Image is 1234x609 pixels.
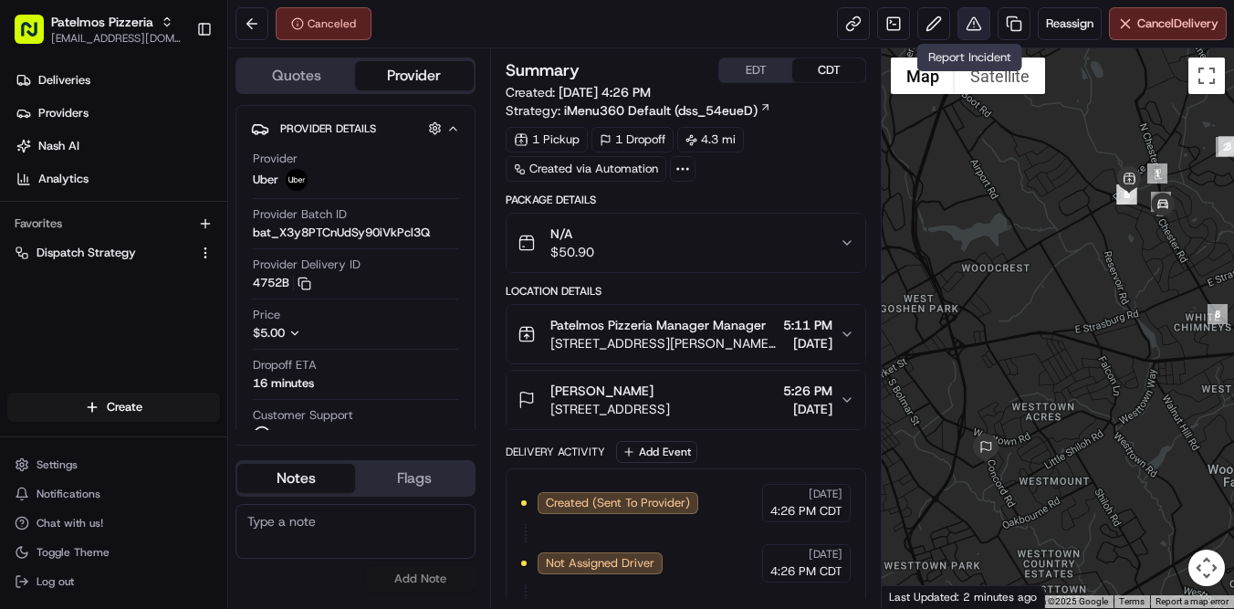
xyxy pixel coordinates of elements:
span: [DATE] [783,334,832,352]
span: Notifications [37,487,100,501]
a: Created via Automation [506,156,666,182]
div: 8 [1208,304,1228,324]
div: Report Incident [917,44,1022,71]
span: 5:26 PM [783,382,832,400]
span: $50.90 [550,243,594,261]
a: Nash AI [7,131,227,161]
div: Delivery Activity [506,445,605,459]
span: [DATE] [138,283,175,298]
button: Patelmos Pizzeria[EMAIL_ADDRESS][DOMAIN_NAME] [7,7,189,51]
span: [PERSON_NAME] [550,382,654,400]
a: iMenu360 Default (dss_54eueD) [564,101,771,120]
div: 16 minutes [253,375,314,392]
div: Location Details [506,284,867,299]
span: Nash AI [38,138,79,154]
div: 📗 [18,410,33,425]
img: 1736555255976-a54dd68f-1ca7-489b-9aae-adbdc363a1c4 [18,174,51,207]
input: Clear [47,118,301,137]
span: • [137,332,143,347]
div: Last Updated: 2 minutes ago [882,585,1045,608]
span: Chat with us! [37,516,103,530]
span: Knowledge Base [37,408,140,426]
div: 1 Pickup [506,127,588,152]
span: Analytics [38,171,89,187]
span: Pylon [182,453,221,467]
button: Map camera controls [1188,550,1225,586]
button: [EMAIL_ADDRESS][DOMAIN_NAME] [51,31,182,46]
a: Powered byPylon [129,452,221,467]
span: Uber [253,172,278,188]
span: Providers [38,105,89,121]
span: [DATE] 4:26 PM [559,84,651,100]
a: Report a map error [1156,596,1229,606]
span: Price [253,307,280,323]
button: Chat with us! [7,510,220,536]
button: Toggle Theme [7,540,220,565]
div: 1 [1147,163,1167,184]
span: Patelmos Pizzeria Manager Manager [550,316,766,334]
span: 4:26 PM CDT [770,563,842,580]
span: API Documentation [173,408,293,426]
div: 6 [1117,184,1137,205]
button: Provider [355,61,473,90]
button: EDT [719,58,792,82]
span: N/A [550,225,594,243]
span: Not Assigned Driver [546,555,654,572]
button: Show satellite imagery [955,58,1045,94]
span: $5.00 [253,325,285,341]
button: Dispatch Strategy [7,238,220,268]
a: Dispatch Strategy [15,245,191,261]
img: 1727276513143-84d647e1-66c0-4f92-a045-3c9f9f5dfd92 [38,174,71,207]
span: Deliveries [38,72,90,89]
span: Dropoff ETA [253,357,317,373]
button: Log out [7,569,220,594]
div: 4.3 mi [677,127,744,152]
button: Canceled [276,7,371,40]
a: 📗Knowledge Base [11,401,147,434]
button: Show street map [891,58,955,94]
button: [PERSON_NAME][STREET_ADDRESS]5:26 PM[DATE] [507,371,866,429]
div: 1 Dropoff [591,127,674,152]
button: 4752B [253,275,311,291]
span: Log out [37,574,74,589]
img: 1736555255976-a54dd68f-1ca7-489b-9aae-adbdc363a1c4 [37,333,51,348]
button: Create [7,393,220,422]
div: Start new chat [82,174,299,193]
img: uber-new-logo.jpeg [286,169,308,191]
span: 4:26 PM CDT [770,503,842,520]
span: [STREET_ADDRESS][PERSON_NAME][PERSON_NAME] [550,334,777,352]
span: [STREET_ADDRESS] [550,400,670,418]
a: 💻API Documentation [147,401,300,434]
div: Strategy: [506,101,771,120]
span: Provider [253,151,298,167]
span: Provider Batch ID [253,206,347,223]
span: [DATE] [783,400,832,418]
button: Quotes [237,61,355,90]
button: CancelDelivery [1109,7,1227,40]
button: Settings [7,452,220,478]
button: Toggle fullscreen view [1188,58,1225,94]
button: Start new chat [310,180,332,202]
img: Nash [18,18,55,55]
img: 360 Support [18,266,47,295]
a: Open this area in Google Maps (opens a new window) [886,584,946,608]
span: • [128,283,134,298]
button: CDT [792,58,865,82]
button: Patelmos Pizzeria [51,13,153,31]
span: Customer Support [253,407,353,424]
div: Package Details [506,193,867,207]
span: bat_X3y8PTCnUdSy90iVkPcl3Q [253,225,430,241]
button: Notifications [7,481,220,507]
span: 5:11 PM [783,316,832,334]
span: [DATE] [809,487,842,501]
button: Add Event [616,441,697,463]
span: Created (Sent To Provider) [546,495,690,511]
span: iMenu360 Default (dss_54eueD) [564,101,758,120]
img: Google [886,584,946,608]
div: We're available if you need us! [82,193,251,207]
span: Created: [506,83,651,101]
span: Regen Pajulas [57,332,133,347]
p: Welcome 👋 [18,73,332,102]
